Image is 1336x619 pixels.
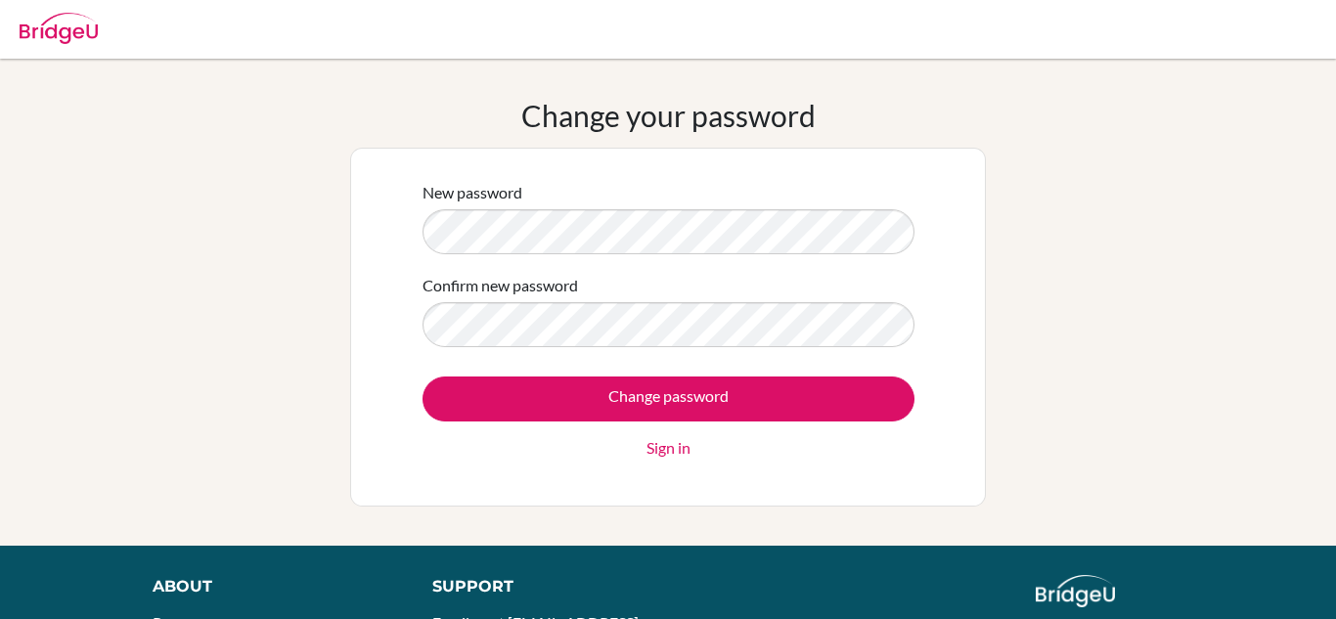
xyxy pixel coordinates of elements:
div: About [153,575,388,598]
div: Support [432,575,648,598]
h1: Change your password [521,98,816,133]
input: Change password [423,376,914,421]
img: Bridge-U [20,13,98,44]
label: Confirm new password [423,274,578,297]
img: logo_white@2x-f4f0deed5e89b7ecb1c2cc34c3e3d731f90f0f143d5ea2071677605dd97b5244.png [1036,575,1115,607]
a: Sign in [646,436,690,460]
label: New password [423,181,522,204]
